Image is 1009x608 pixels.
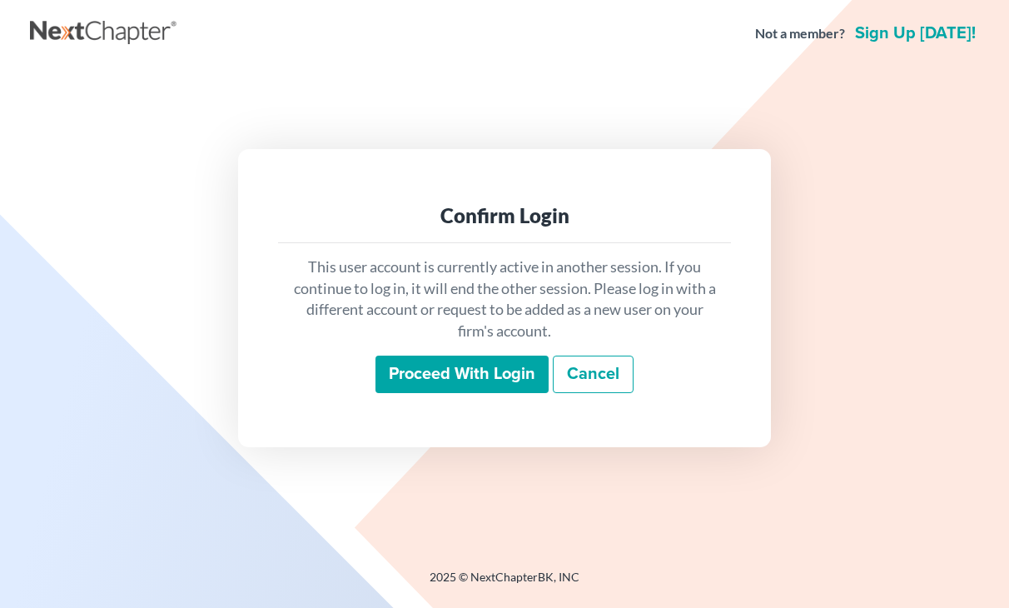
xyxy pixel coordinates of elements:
strong: Not a member? [755,24,845,43]
div: Confirm Login [291,202,718,229]
a: Cancel [553,356,634,394]
input: Proceed with login [375,356,549,394]
a: Sign up [DATE]! [852,25,979,42]
p: This user account is currently active in another session. If you continue to log in, it will end ... [291,257,718,342]
div: 2025 © NextChapterBK, INC [30,569,979,599]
